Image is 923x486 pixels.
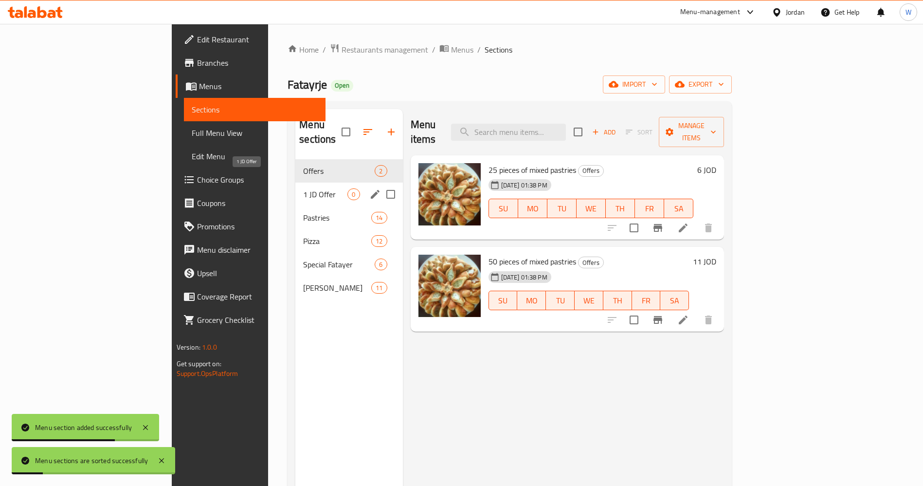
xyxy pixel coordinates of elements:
[580,202,602,216] span: WE
[667,120,716,144] span: Manage items
[518,199,547,218] button: MO
[668,202,689,216] span: SA
[677,222,689,234] a: Edit menu item
[639,202,660,216] span: FR
[579,257,603,268] span: Offers
[575,291,603,310] button: WE
[664,199,693,218] button: SA
[197,244,318,256] span: Menu disclaimer
[176,168,326,191] a: Choice Groups
[550,294,571,308] span: TU
[303,235,371,247] span: Pizza
[176,285,326,308] a: Coverage Report
[176,262,326,285] a: Upsell
[632,291,661,310] button: FR
[372,283,386,293] span: 11
[579,294,599,308] span: WE
[591,127,617,138] span: Add
[295,276,402,299] div: [PERSON_NAME]11
[177,367,238,380] a: Support.OpsPlatform
[197,174,318,186] span: Choice Groups
[588,125,619,140] span: Add item
[342,44,428,56] span: Restaurants management
[375,167,386,176] span: 2
[568,122,588,142] span: Select section
[497,273,551,282] span: [DATE] 01:38 PM
[35,422,132,433] div: Menu section added successfully
[303,212,371,224] span: Pastries
[697,216,720,240] button: delete
[579,165,603,176] span: Offers
[192,127,318,139] span: Full Menu View
[677,78,724,91] span: export
[577,199,606,218] button: WE
[547,199,577,218] button: TU
[493,294,514,308] span: SU
[489,254,576,269] span: 50 pieces of mixed pastries
[664,294,685,308] span: SA
[607,294,628,308] span: TH
[303,282,371,294] div: Fatayrje Manakish
[619,125,659,140] span: Select section first
[493,202,514,216] span: SU
[348,190,359,199] span: 0
[184,121,326,145] a: Full Menu View
[176,51,326,75] a: Branches
[680,6,740,18] div: Menu-management
[177,357,221,370] span: Get support on:
[606,199,635,218] button: TH
[610,202,631,216] span: TH
[177,341,200,354] span: Version:
[546,291,575,310] button: TU
[635,199,664,218] button: FR
[295,229,402,253] div: Pizza12
[439,43,473,56] a: Menus
[197,291,318,302] span: Coverage Report
[331,80,353,92] div: Open
[677,314,689,326] a: Edit menu item
[192,104,318,115] span: Sections
[411,117,440,147] h2: Menu items
[375,259,387,270] div: items
[176,308,326,332] a: Grocery Checklist
[331,81,353,90] span: Open
[451,124,566,141] input: search
[197,197,318,209] span: Coupons
[497,181,551,190] span: [DATE] 01:38 PM
[418,255,481,317] img: 50 pieces of mixed pastries
[624,218,644,238] span: Select to update
[368,187,382,202] button: edit
[176,238,326,262] a: Menu disclaimer
[477,44,481,56] li: /
[578,165,604,177] div: Offers
[578,257,604,268] div: Offers
[372,237,386,246] span: 12
[611,78,657,91] span: import
[303,282,371,294] span: [PERSON_NAME]
[371,282,387,294] div: items
[184,145,326,168] a: Edit Menu
[35,455,148,466] div: Menu sections are sorted successfully
[646,216,670,240] button: Branch-specific-item
[347,188,360,200] div: items
[636,294,657,308] span: FR
[303,259,375,270] span: Special Fatayer
[551,202,573,216] span: TU
[786,7,805,18] div: Jordan
[176,28,326,51] a: Edit Restaurant
[197,34,318,45] span: Edit Restaurant
[295,155,402,303] nav: Menu sections
[905,7,911,18] span: W
[295,253,402,276] div: Special Fatayer6
[197,267,318,279] span: Upsell
[521,294,542,308] span: MO
[176,75,326,98] a: Menus
[669,75,732,93] button: export
[184,98,326,121] a: Sections
[176,215,326,238] a: Promotions
[372,213,386,223] span: 14
[697,163,716,177] h6: 6 JOD
[336,122,356,142] span: Select all sections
